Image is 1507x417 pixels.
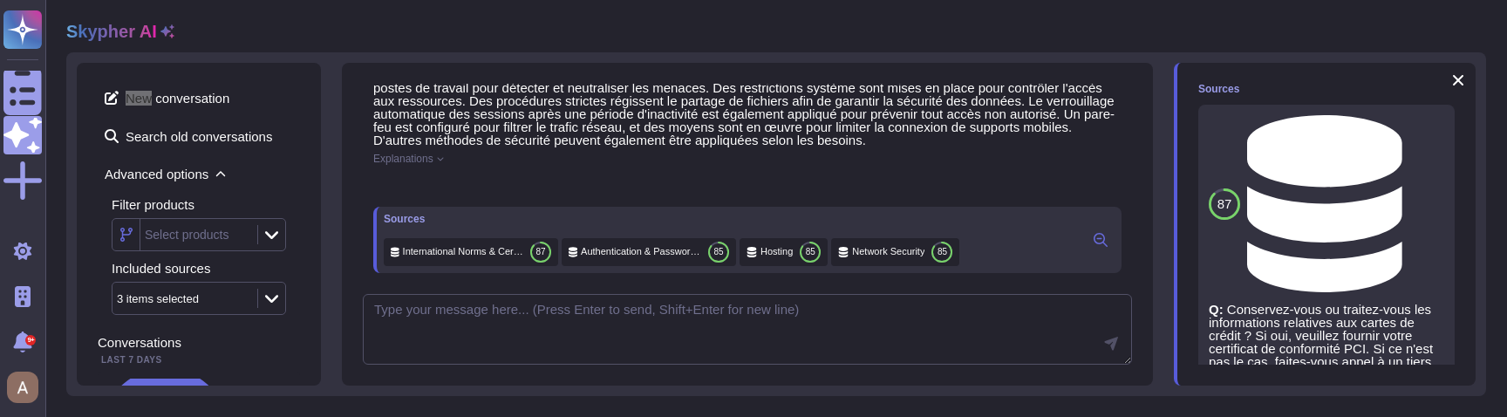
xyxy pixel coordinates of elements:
span: Search old conversations [98,122,300,150]
span: International Norms & Certifications [403,245,523,258]
p: Conservez-vous ou traitez-vous les informations relatives aux cartes de crédit ? Si oui, veuillez... [1209,303,1444,381]
span: Authentication & Password Policy [581,245,701,258]
div: Click to preview/edit this source [562,238,736,266]
button: Close panel [1448,70,1469,91]
button: user [3,368,51,407]
span: 85 [713,248,723,256]
div: 9+ [25,335,36,345]
div: Select products [145,229,229,241]
span: 87 [1217,197,1232,210]
span: Hosting [760,245,793,258]
h2: Skypher AI [66,21,157,42]
p: Le soumissionnaire protège son environnement de travail par plusieurs mesures de sécurité. Un ant... [373,68,1122,147]
div: Sources [384,214,959,224]
button: Dislike this response [408,179,422,193]
div: Click to preview/edit this source [384,238,558,266]
div: Conversations [98,336,300,349]
div: 3 items selected [117,293,199,304]
div: Included sources [112,262,300,275]
img: user [7,372,38,403]
strong: Q: [1209,302,1224,317]
span: Network Security [852,245,924,258]
span: Explanations [373,154,433,164]
span: 85 [806,248,815,256]
span: Advanced options [98,161,300,188]
button: Copy this response [373,179,387,193]
div: Filter products [112,198,300,211]
div: Click to preview/edit this source [740,238,828,266]
button: Click to view sources in the right panel [1087,229,1115,250]
span: 87 [535,248,545,256]
span: New conversation [98,84,300,112]
div: Sources [1198,84,1239,94]
div: Click to preview/edit this source [831,238,959,266]
button: Disable this source [1416,115,1444,143]
button: Like this response [391,178,405,192]
span: 85 [938,248,947,256]
div: Last 7 days [98,356,300,365]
